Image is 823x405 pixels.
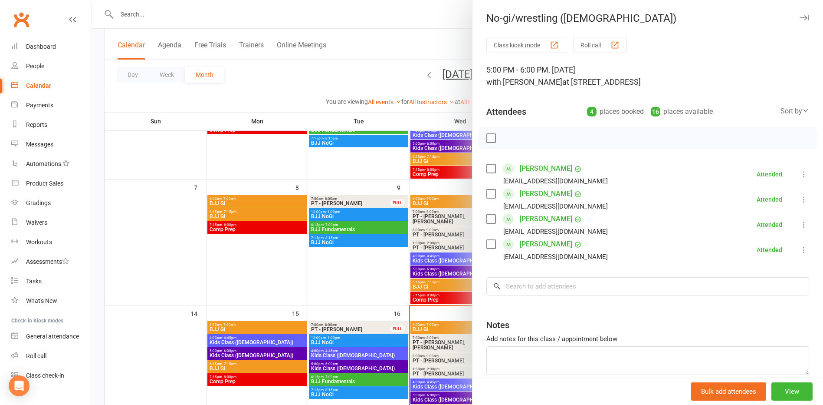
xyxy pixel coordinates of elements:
[587,106,644,118] div: places booked
[486,319,509,331] div: Notes
[11,135,92,154] a: Messages
[562,77,641,86] span: at [STREET_ADDRESS]
[11,213,92,232] a: Waivers
[486,334,809,344] div: Add notes for this class / appointment below
[26,121,47,128] div: Reports
[691,382,766,401] button: Bulk add attendees
[26,141,53,148] div: Messages
[26,297,57,304] div: What's New
[587,107,597,116] div: 4
[651,107,660,116] div: 16
[11,252,92,272] a: Assessments
[11,366,92,385] a: Class kiosk mode
[757,222,782,228] div: Attended
[26,333,79,340] div: General attendance
[503,176,608,187] div: [EMAIL_ADDRESS][DOMAIN_NAME]
[26,180,63,187] div: Product Sales
[26,219,47,226] div: Waivers
[757,171,782,177] div: Attended
[486,277,809,295] input: Search to add attendees
[757,196,782,202] div: Attended
[26,239,52,246] div: Workouts
[486,37,566,53] button: Class kiosk mode
[486,77,562,86] span: with [PERSON_NAME]
[9,375,30,396] div: Open Intercom Messenger
[26,102,53,109] div: Payments
[11,193,92,213] a: Gradings
[11,174,92,193] a: Product Sales
[26,43,56,50] div: Dashboard
[26,372,64,379] div: Class check-in
[11,56,92,76] a: People
[26,63,44,70] div: People
[11,37,92,56] a: Dashboard
[11,272,92,291] a: Tasks
[780,106,809,117] div: Sort by
[486,64,809,88] div: 5:00 PM - 6:00 PM, [DATE]
[503,226,608,237] div: [EMAIL_ADDRESS][DOMAIN_NAME]
[26,160,61,167] div: Automations
[486,106,526,118] div: Attendees
[11,232,92,252] a: Workouts
[11,154,92,174] a: Automations
[26,199,51,206] div: Gradings
[11,76,92,96] a: Calendar
[11,346,92,366] a: Roll call
[472,12,823,24] div: No-gi/wrestling ([DEMOGRAPHIC_DATA])
[520,212,572,226] a: [PERSON_NAME]
[771,382,813,401] button: View
[651,106,713,118] div: places available
[11,115,92,135] a: Reports
[503,251,608,262] div: [EMAIL_ADDRESS][DOMAIN_NAME]
[503,201,608,212] div: [EMAIL_ADDRESS][DOMAIN_NAME]
[26,258,69,265] div: Assessments
[520,162,572,176] a: [PERSON_NAME]
[520,187,572,201] a: [PERSON_NAME]
[520,237,572,251] a: [PERSON_NAME]
[26,352,46,359] div: Roll call
[26,82,51,89] div: Calendar
[757,247,782,253] div: Attended
[573,37,627,53] button: Roll call
[26,278,42,285] div: Tasks
[11,291,92,311] a: What's New
[11,96,92,115] a: Payments
[10,9,32,30] a: Clubworx
[11,327,92,346] a: General attendance kiosk mode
